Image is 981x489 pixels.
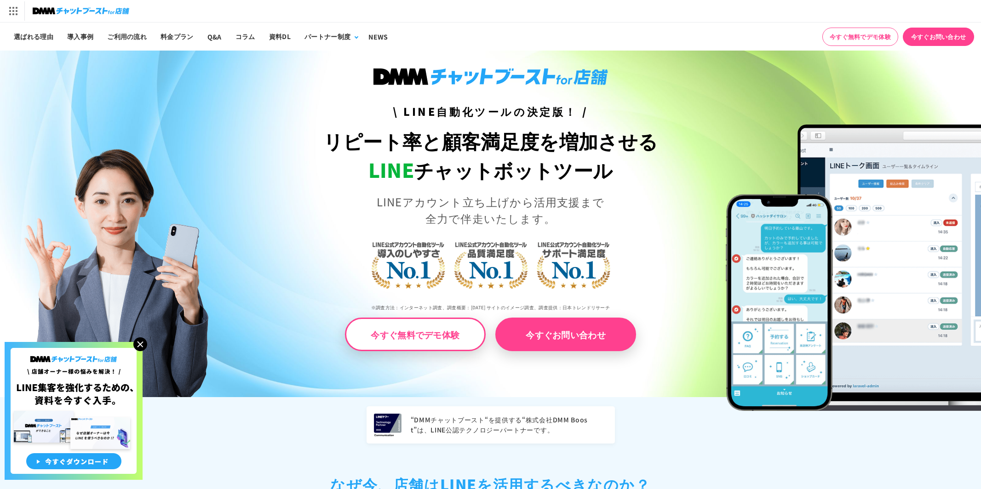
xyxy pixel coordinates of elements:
[245,126,736,184] h1: リピート率と顧客満足度を増加させる チャットボットツール
[361,23,395,51] a: NEWS
[345,318,486,351] a: 今すぐ無料でデモ体験
[262,23,298,51] a: 資料DL
[822,28,898,46] a: 今すぐ無料でデモ体験
[5,342,143,353] a: 店舗オーナー様の悩みを解決!LINE集客を狂化するための資料を今すぐ入手!
[245,103,736,119] h3: \ LINE自動化ツールの決定版！ /
[245,193,736,227] p: LINEアカウント立ち上げから活用支援まで 全力で伴走いたします。
[495,318,636,351] a: 今すぐお問い合わせ
[341,206,640,321] img: LINE公式アカウント自動化ツール導入のしやすさNo.1｜LINE公式アカウント自動化ツール品質満足度No.1｜LINE公式アカウント自動化ツールサポート満足度No.1
[304,32,350,41] div: パートナー制度
[411,415,608,435] p: “DMMチャットブースト“を提供する“株式会社DMM Boost”は、LINE公認テクノロジーパートナーです。
[154,23,201,51] a: 料金プラン
[201,23,229,51] a: Q&A
[229,23,262,51] a: コラム
[245,297,736,318] p: ※調査方法：インターネット調査、調査概要：[DATE] サイトのイメージ調査、調査提供：日本トレンドリサーチ
[368,155,414,183] span: LINE
[5,342,143,480] img: 店舗オーナー様の悩みを解決!LINE集客を狂化するための資料を今すぐ入手!
[903,28,974,46] a: 今すぐお問い合わせ
[60,23,100,51] a: 導入事例
[1,1,24,21] img: サービス
[7,23,60,51] a: 選ばれる理由
[100,23,154,51] a: ご利用の流れ
[374,414,402,436] img: LINEヤフー Technology Partner 2025
[33,5,129,17] img: チャットブーストfor店舗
